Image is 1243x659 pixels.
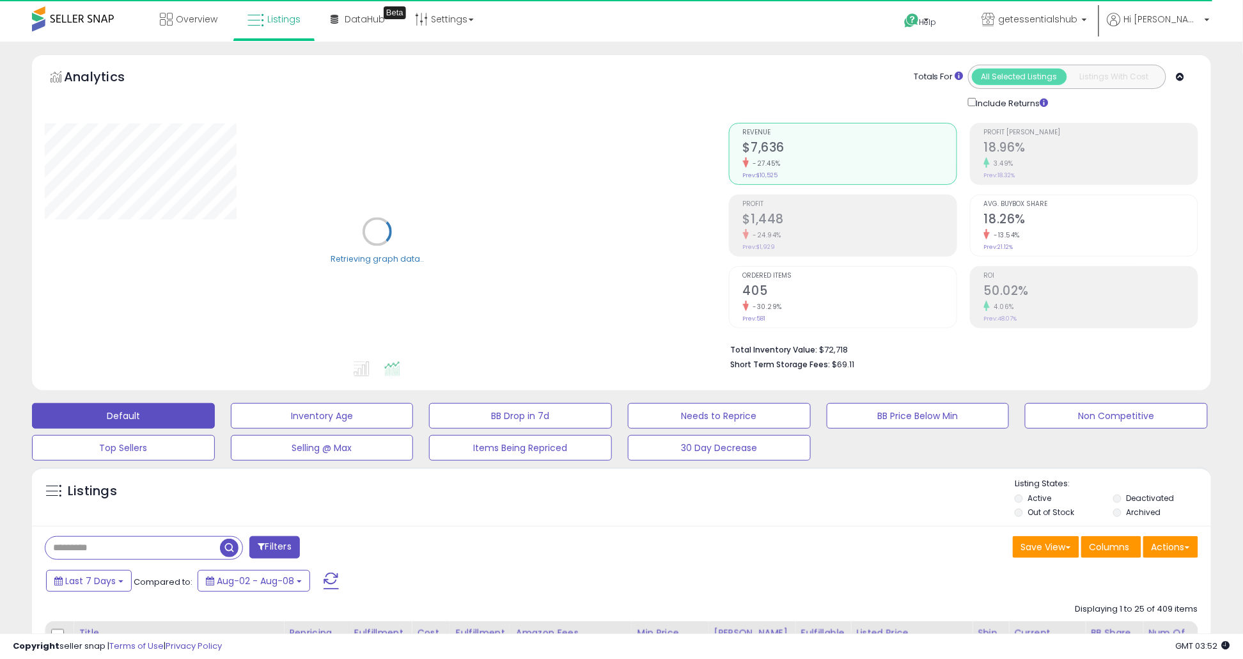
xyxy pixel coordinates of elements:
[743,201,957,208] span: Profit
[249,536,299,559] button: Filters
[1025,403,1208,429] button: Non Competitive
[13,640,59,652] strong: Copyright
[978,626,1003,653] div: Ship Price
[984,140,1198,157] h2: 18.96%
[637,626,703,640] div: Min Price
[68,482,117,500] h5: Listings
[958,95,1064,110] div: Include Returns
[743,171,778,179] small: Prev: $10,525
[1176,640,1230,652] span: 2025-08-16 03:52 GMT
[731,341,1189,356] li: $72,718
[198,570,310,592] button: Aug-02 - Aug-08
[833,358,855,370] span: $69.11
[429,435,612,461] button: Items Being Repriced
[984,283,1198,301] h2: 50.02%
[267,13,301,26] span: Listings
[984,212,1198,229] h2: 18.26%
[1148,626,1195,653] div: Num of Comp.
[990,159,1014,168] small: 3.49%
[1028,493,1052,504] label: Active
[628,403,811,429] button: Needs to Reprice
[79,626,278,640] div: Title
[109,640,164,652] a: Terms of Use
[516,626,627,640] div: Amazon Fees
[354,626,406,640] div: Fulfillment
[984,171,1015,179] small: Prev: 18.32%
[801,626,845,653] div: Fulfillable Quantity
[13,640,222,653] div: seller snap | |
[856,626,967,640] div: Listed Price
[894,3,962,42] a: Help
[731,344,818,355] b: Total Inventory Value:
[903,13,919,29] i: Get Help
[1028,507,1075,518] label: Out of Stock
[743,140,957,157] h2: $7,636
[984,201,1198,208] span: Avg. Buybox Share
[743,315,766,322] small: Prev: 581
[1126,507,1161,518] label: Archived
[749,159,781,168] small: -27.45%
[1014,626,1080,653] div: Current Buybox Price
[984,243,1013,251] small: Prev: 21.12%
[231,435,414,461] button: Selling @ Max
[743,243,776,251] small: Prev: $1,929
[984,273,1198,280] span: ROI
[743,273,957,280] span: Ordered Items
[1143,536,1198,558] button: Actions
[972,68,1067,85] button: All Selected Listings
[1126,493,1174,504] label: Deactivated
[743,212,957,229] h2: $1,448
[176,13,217,26] span: Overview
[714,626,790,640] div: [PERSON_NAME]
[1075,603,1198,615] div: Displaying 1 to 25 of 409 items
[999,13,1078,26] span: getessentialshub
[1090,541,1130,553] span: Columns
[1091,626,1137,653] div: BB Share 24h.
[64,68,150,89] h5: Analytics
[384,6,406,19] div: Tooltip anchor
[417,626,445,640] div: Cost
[345,13,385,26] span: DataHub
[331,253,424,265] div: Retrieving graph data..
[749,302,783,312] small: -30.29%
[1015,478,1210,490] p: Listing States:
[827,403,1010,429] button: BB Price Below Min
[743,283,957,301] h2: 405
[749,230,782,240] small: -24.94%
[429,403,612,429] button: BB Drop in 7d
[1124,13,1201,26] span: Hi [PERSON_NAME]
[166,640,222,652] a: Privacy Policy
[1013,536,1079,558] button: Save View
[743,129,957,136] span: Revenue
[1081,536,1141,558] button: Columns
[1067,68,1162,85] button: Listings With Cost
[217,575,294,587] span: Aug-02 - Aug-08
[984,129,1198,136] span: Profit [PERSON_NAME]
[1107,13,1210,42] a: Hi [PERSON_NAME]
[32,403,215,429] button: Default
[990,302,1015,312] small: 4.06%
[46,570,132,592] button: Last 7 Days
[456,626,505,653] div: Fulfillment Cost
[731,359,831,370] b: Short Term Storage Fees:
[919,17,937,28] span: Help
[914,71,964,83] div: Totals For
[65,575,116,587] span: Last 7 Days
[134,576,192,588] span: Compared to:
[231,403,414,429] button: Inventory Age
[628,435,811,461] button: 30 Day Decrease
[990,230,1020,240] small: -13.54%
[289,626,343,640] div: Repricing
[984,315,1017,322] small: Prev: 48.07%
[32,435,215,461] button: Top Sellers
